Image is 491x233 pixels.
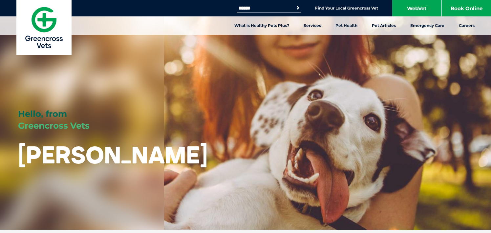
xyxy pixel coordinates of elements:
button: Search [295,5,301,11]
a: Careers [452,16,482,35]
a: What is Healthy Pets Plus? [227,16,296,35]
a: Pet Articles [365,16,403,35]
span: Greencross Vets [18,120,90,131]
h1: [PERSON_NAME] [18,142,208,168]
a: Emergency Care [403,16,452,35]
a: Services [296,16,328,35]
a: Pet Health [328,16,365,35]
span: Hello, from [18,109,67,119]
a: Find Your Local Greencross Vet [315,6,378,11]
